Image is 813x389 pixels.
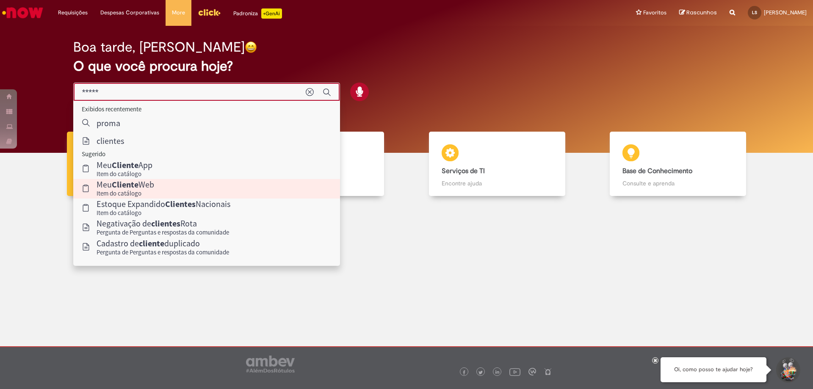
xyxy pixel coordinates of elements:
[44,132,226,196] a: Tirar dúvidas Tirar dúvidas com Lupi Assist e Gen Ai
[246,356,295,372] img: logo_footer_ambev_rotulo_gray.png
[233,8,282,19] div: Padroniza
[73,59,740,74] h2: O que você procura hoje?
[679,9,717,17] a: Rascunhos
[661,357,766,382] div: Oi, como posso te ajudar hoje?
[198,6,221,19] img: click_logo_yellow_360x200.png
[752,10,757,15] span: LS
[73,40,245,55] h2: Boa tarde, [PERSON_NAME]
[478,370,483,375] img: logo_footer_twitter.png
[100,8,159,17] span: Despesas Corporativas
[544,368,552,375] img: logo_footer_naosei.png
[442,179,553,188] p: Encontre ajuda
[686,8,717,17] span: Rascunhos
[588,132,769,196] a: Base de Conhecimento Consulte e aprenda
[406,132,588,196] a: Serviços de TI Encontre ajuda
[495,370,500,375] img: logo_footer_linkedin.png
[58,8,88,17] span: Requisições
[775,357,800,383] button: Iniciar Conversa de Suporte
[622,179,733,188] p: Consulte e aprenda
[643,8,666,17] span: Favoritos
[172,8,185,17] span: More
[764,9,807,16] span: [PERSON_NAME]
[1,4,44,21] img: ServiceNow
[261,8,282,19] p: +GenAi
[442,167,485,175] b: Serviços de TI
[622,167,692,175] b: Base de Conhecimento
[462,370,466,375] img: logo_footer_facebook.png
[509,366,520,377] img: logo_footer_youtube.png
[245,41,257,53] img: happy-face.png
[528,368,536,375] img: logo_footer_workplace.png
